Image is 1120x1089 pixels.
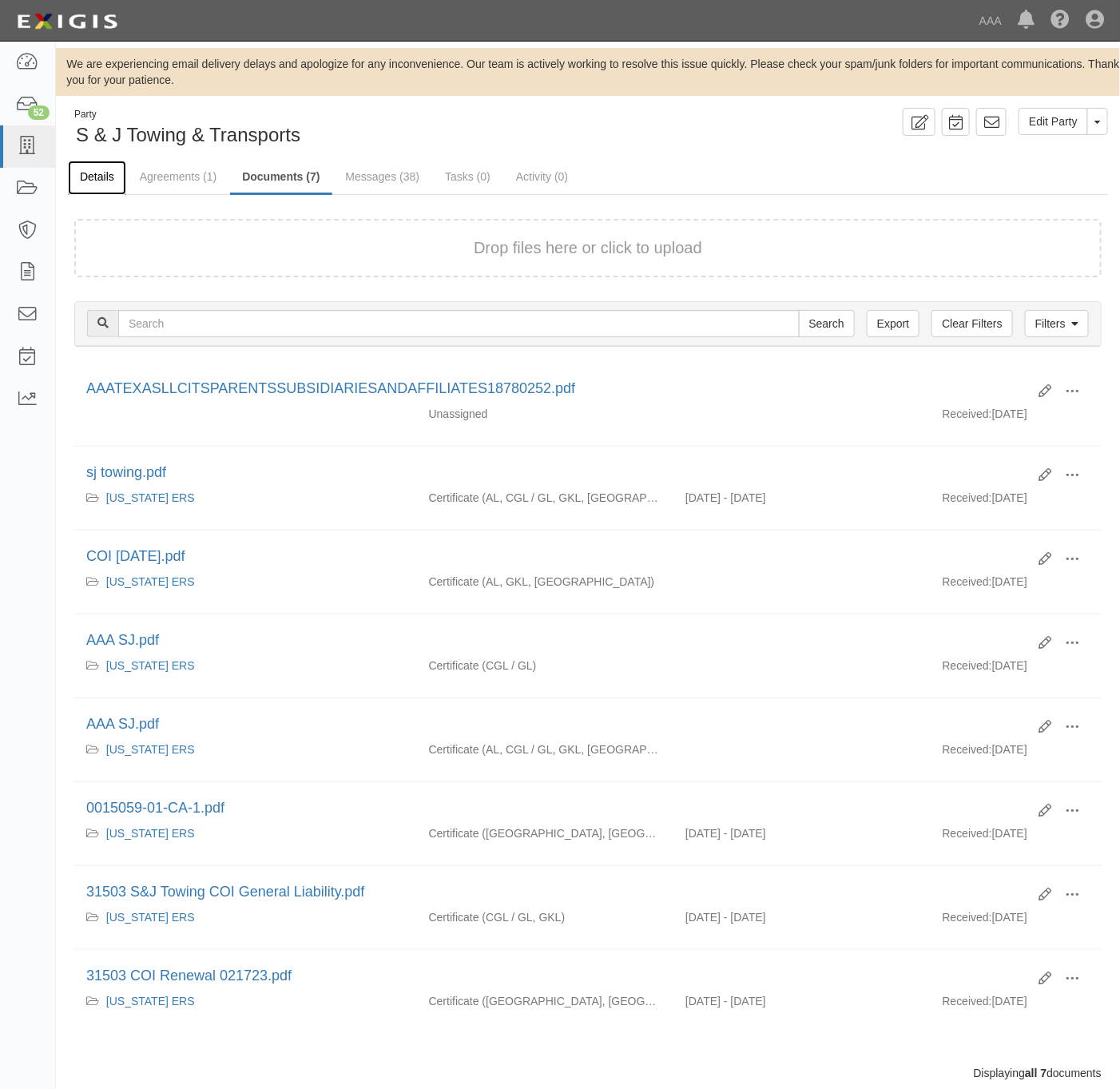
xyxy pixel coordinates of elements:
[417,993,674,1009] div: Auto Liability On-Hook
[86,548,185,564] a: COI [DATE].pdf
[673,993,931,1009] div: Effective 08/22/2022 - Expiration 08/22/2023
[931,993,1102,1017] div: [DATE]
[931,310,1012,337] a: Clear Filters
[86,490,405,506] div: Texas ERS
[931,406,1102,430] div: [DATE]
[417,406,674,422] div: Unassigned
[86,968,292,984] a: 31503 COI Renewal 021723.pdf
[106,827,195,840] a: [US_STATE] ERS
[931,825,1102,849] div: [DATE]
[417,909,674,925] div: Commercial General Liability / Garage Liability Garage Keepers Liability
[118,310,800,337] input: Search
[68,108,576,149] div: S & J Towing & Transports
[1025,1067,1047,1079] b: all 7
[931,574,1102,598] div: [DATE]
[943,993,992,1009] p: Received:
[673,909,931,925] div: Effective 02/22/2023 - Expiration 02/22/2024
[971,5,1010,37] a: AAA
[417,490,674,506] div: Auto Liability Commercial General Liability / Garage Liability Garage Keepers Liability On-Hook
[76,124,300,145] span: S & J Towing & Transports
[943,741,992,757] p: Received:
[673,825,931,841] div: Effective 08/22/2022 - Expiration 08/07/2023
[943,574,992,590] p: Received:
[943,658,992,674] p: Received:
[943,825,992,841] p: Received:
[943,406,992,422] p: Received:
[62,1065,1114,1081] div: Displaying documents
[86,380,575,396] a: AAATEXASLLCITSPARENTSSUBSIDIARIESANDAFFILIATES18780252.pdf
[68,161,126,195] a: Details
[417,658,674,674] div: Commercial General Liability / Garage Liability
[86,993,405,1009] div: Texas ERS
[86,909,405,925] div: Texas ERS
[504,161,580,193] a: Activity (0)
[86,379,1027,399] div: AAATEXASLLCITSPARENTSSUBSIDIARIESANDAFFILIATES18780252.pdf
[106,911,195,924] a: [US_STATE] ERS
[86,632,159,648] a: AAA SJ.pdf
[86,884,365,900] a: 31503 S&J Towing COI General Liability.pdf
[86,966,1027,987] div: 31503 COI Renewal 021723.pdf
[1050,11,1070,30] i: Help Center - Complianz
[74,108,300,121] div: Party
[673,490,931,506] div: Effective 08/05/2024 - Expiration 08/05/2025
[106,575,195,588] a: [US_STATE] ERS
[128,161,228,193] a: Agreements (1)
[334,161,432,193] a: Messages (38)
[417,741,674,757] div: Auto Liability Commercial General Liability / Garage Liability Garage Keepers Liability On-Hook
[12,7,122,36] img: logo-5460c22ac91f19d4615b14bd174203de0afe785f0fc80cf4dbbc73dc1793850b.png
[86,574,405,590] div: Texas ERS
[433,161,502,193] a: Tasks (0)
[86,716,159,732] a: AAA SJ.pdf
[931,741,1102,765] div: [DATE]
[86,741,405,757] div: Texas ERS
[86,658,405,674] div: Texas ERS
[86,546,1027,567] div: COI 08 01 2024.pdf
[1019,108,1088,135] a: Edit Party
[943,490,992,506] p: Received:
[86,714,1027,735] div: AAA SJ.pdf
[943,909,992,925] p: Received:
[106,491,195,504] a: [US_STATE] ERS
[417,574,674,590] div: Auto Liability Garage Keepers Liability On-Hook
[931,490,1102,514] div: [DATE]
[417,825,674,841] div: Auto Liability On-Hook
[86,463,1027,483] div: sj towing.pdf
[799,310,855,337] input: Search
[931,909,1102,933] div: [DATE]
[86,800,224,816] a: 0015059-01-CA-1.pdf
[230,161,332,195] a: Documents (7)
[931,658,1102,682] div: [DATE]
[474,236,702,260] button: Drop files here or click to upload
[86,630,1027,651] div: AAA SJ.pdf
[1025,310,1089,337] a: Filters
[86,798,1027,819] div: 0015059-01-CA-1.pdf
[86,882,1027,903] div: 31503 S&J Towing COI General Liability.pdf
[86,464,166,480] a: sj towing.pdf
[106,743,195,756] a: [US_STATE] ERS
[56,56,1120,88] div: We are experiencing email delivery delays and apologize for any inconvenience. Our team is active...
[86,825,405,841] div: Texas ERS
[106,659,195,672] a: [US_STATE] ERS
[106,995,195,1008] a: [US_STATE] ERS
[28,105,50,120] div: 52
[867,310,919,337] a: Export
